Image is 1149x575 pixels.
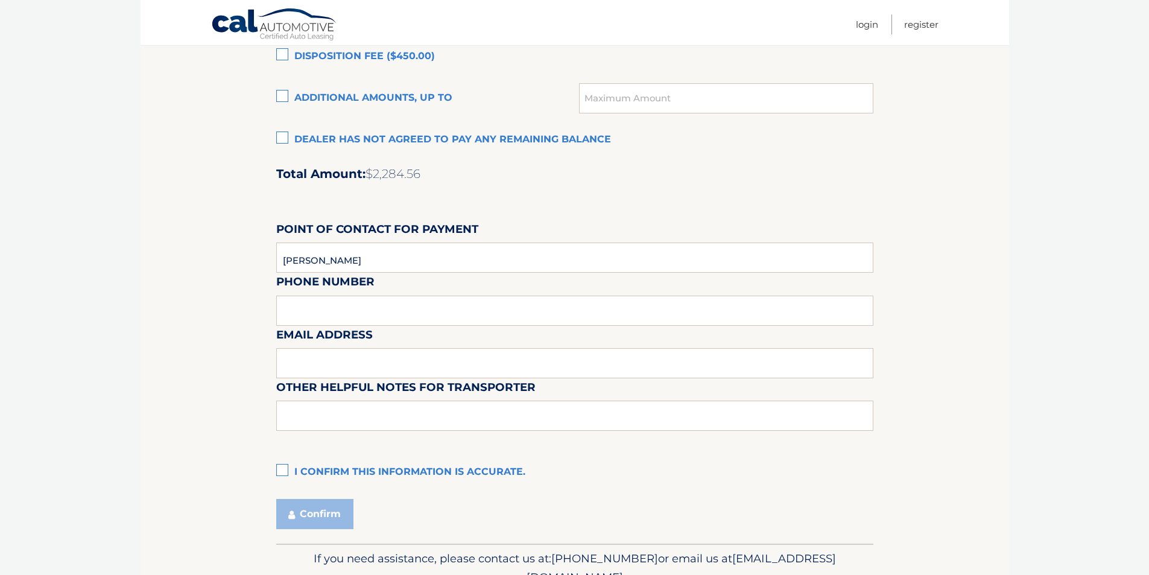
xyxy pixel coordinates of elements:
[551,551,658,565] span: [PHONE_NUMBER]
[276,167,873,182] h2: Total Amount:
[276,220,478,243] label: Point of Contact for Payment
[856,14,878,34] a: Login
[276,45,873,69] label: Disposition Fee ($450.00)
[579,83,873,113] input: Maximum Amount
[276,326,373,348] label: Email Address
[276,460,873,484] label: I confirm this information is accurate.
[276,378,536,401] label: Other helpful notes for transporter
[276,499,353,529] button: Confirm
[211,8,338,43] a: Cal Automotive
[276,86,580,110] label: Additional amounts, up to
[366,167,420,181] span: $2,284.56
[276,128,873,152] label: Dealer has not agreed to pay any remaining balance
[904,14,939,34] a: Register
